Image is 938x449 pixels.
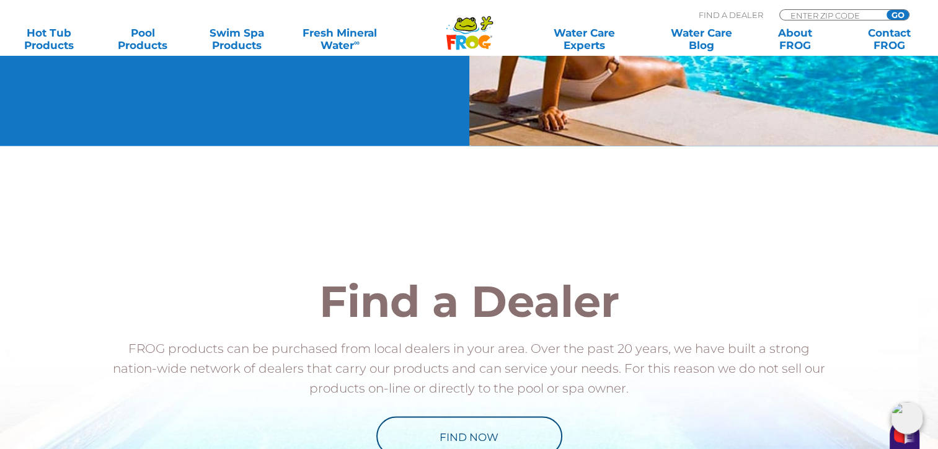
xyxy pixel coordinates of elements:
a: ContactFROG [852,27,926,51]
a: Water CareBlog [665,27,738,51]
a: Hot TubProducts [12,27,86,51]
img: openIcon [891,402,923,434]
a: Swim SpaProducts [200,27,273,51]
p: FROG products can be purchased from local dealers in your area. Over the past 20 years, we have b... [107,338,832,398]
a: Water CareExperts [525,27,644,51]
a: PoolProducts [107,27,180,51]
input: GO [887,10,909,20]
a: AboutFROG [759,27,832,51]
a: Fresh MineralWater∞ [294,27,386,51]
sup: ∞ [354,38,360,47]
input: Zip Code Form [789,10,873,20]
h2: Find a Dealer [107,279,832,322]
p: Find A Dealer [699,9,763,20]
